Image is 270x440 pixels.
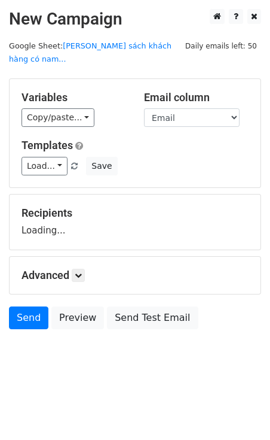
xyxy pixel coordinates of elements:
[22,139,73,151] a: Templates
[22,157,67,175] a: Load...
[9,41,171,64] a: [PERSON_NAME] sách khách hàng có nam...
[9,41,171,64] small: Google Sheet:
[181,40,261,53] span: Daily emails left: 50
[22,108,94,127] a: Copy/paste...
[86,157,117,175] button: Save
[107,307,198,329] a: Send Test Email
[22,269,248,282] h5: Advanced
[144,91,248,104] h5: Email column
[51,307,104,329] a: Preview
[9,9,261,29] h2: New Campaign
[22,207,248,220] h5: Recipients
[22,207,248,238] div: Loading...
[181,41,261,50] a: Daily emails left: 50
[9,307,48,329] a: Send
[22,91,126,104] h5: Variables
